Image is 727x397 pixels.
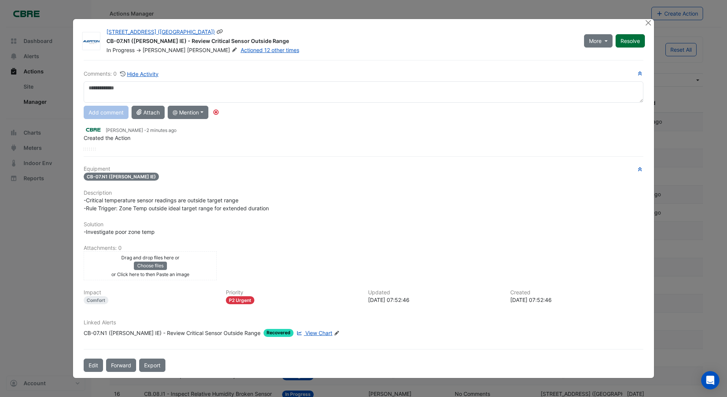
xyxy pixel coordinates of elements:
[510,289,643,296] h6: Created
[295,329,332,337] a: View Chart
[84,166,643,172] h6: Equipment
[84,135,130,141] span: Created the Action
[134,262,167,270] button: Choose files
[83,38,100,45] img: Alerton
[111,272,189,277] small: or Click here to then Paste an image
[368,289,501,296] h6: Updated
[106,359,136,372] button: Forward
[84,173,159,181] span: CB-07.N1 ([PERSON_NAME] IE)
[263,329,294,337] span: Recovered
[589,37,602,45] span: More
[106,127,176,134] small: [PERSON_NAME] -
[84,296,108,304] div: Comfort
[132,106,165,119] button: Attach
[213,109,219,116] div: Tooltip anchor
[84,221,643,228] h6: Solution
[701,371,719,389] div: Open Intercom Messenger
[106,37,575,46] div: CB-07.N1 ([PERSON_NAME] IE) - Review Critical Sensor Outside Range
[368,296,501,304] div: [DATE] 07:52:46
[84,70,159,78] div: Comments: 0
[644,19,652,27] button: Close
[139,359,165,372] a: Export
[168,106,208,119] button: @ Mention
[84,289,217,296] h6: Impact
[120,70,159,78] button: Hide Activity
[136,47,141,53] span: ->
[616,34,645,48] button: Resolve
[84,125,103,134] img: CBRE Charter Hall
[510,296,643,304] div: [DATE] 07:52:46
[84,197,269,211] span: -Critical temperature sensor readings are outside target range -Rule Trigger: Zone Temp outside i...
[84,319,643,326] h6: Linked Alerts
[84,329,260,337] div: CB-07.N1 ([PERSON_NAME] IE) - Review Critical Sensor Outside Range
[84,359,103,372] button: Edit
[584,34,613,48] button: More
[106,29,215,35] a: [STREET_ADDRESS] ([GEOGRAPHIC_DATA])
[121,255,179,260] small: Drag and drop files here or
[106,47,135,53] span: In Progress
[216,29,223,35] span: Copy link to clipboard
[84,190,643,196] h6: Description
[305,330,332,336] span: View Chart
[143,47,186,53] span: [PERSON_NAME]
[146,127,176,133] span: 2025-09-29 07:52:46
[334,330,340,336] fa-icon: Edit Linked Alerts
[241,47,299,53] a: Actioned 12 other times
[84,229,155,235] span: -Investigate poor zone temp
[187,46,239,54] span: [PERSON_NAME]
[226,289,359,296] h6: Priority
[226,296,254,304] div: P2 Urgent
[84,245,643,251] h6: Attachments: 0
